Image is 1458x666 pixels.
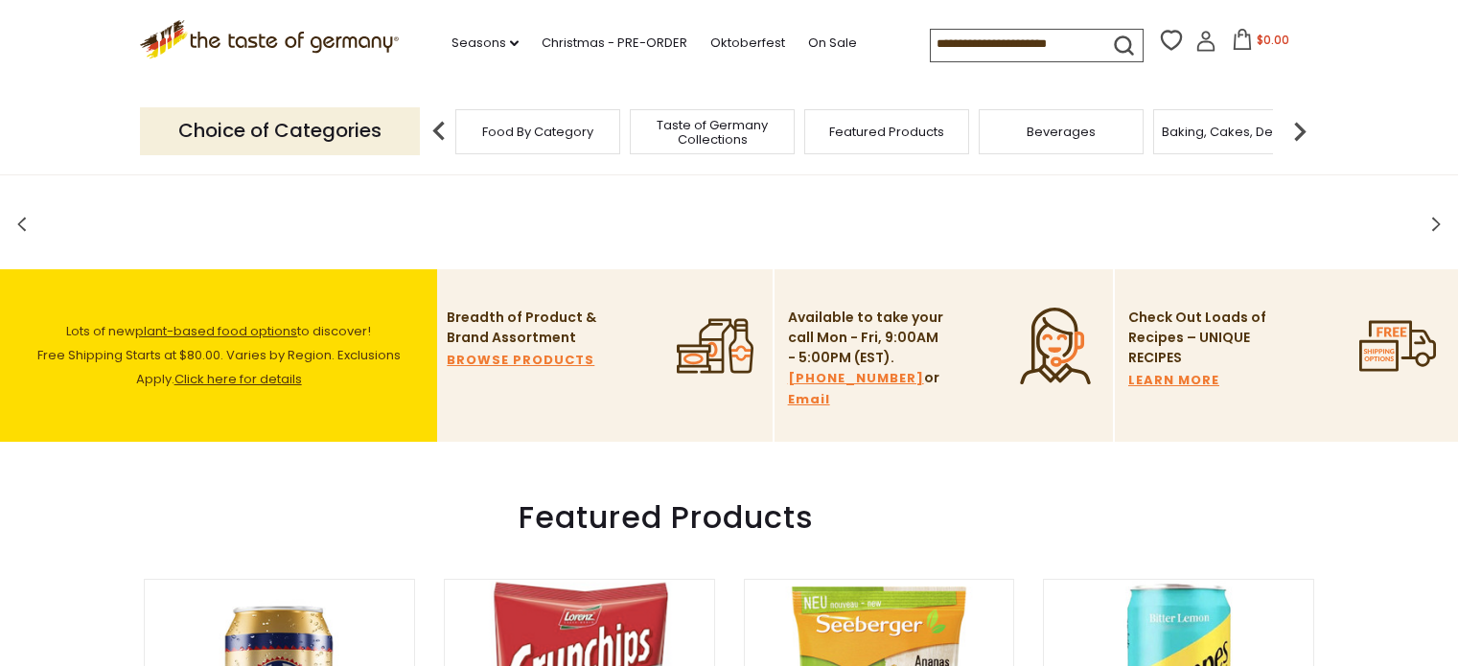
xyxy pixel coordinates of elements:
a: Baking, Cakes, Desserts [1162,125,1310,139]
a: [PHONE_NUMBER] [788,368,924,389]
a: Beverages [1027,125,1096,139]
a: Seasons [451,33,519,54]
img: next arrow [1281,112,1319,150]
a: Taste of Germany Collections [636,118,789,147]
a: plant-based food options [135,322,297,340]
a: Featured Products [829,125,944,139]
a: Christmas - PRE-ORDER [542,33,687,54]
span: Lots of new to discover! Free Shipping Starts at $80.00. Varies by Region. Exclusions Apply. [37,322,401,388]
button: $0.00 [1220,29,1302,57]
p: Check Out Loads of Recipes – UNIQUE RECIPES [1128,308,1267,368]
p: Breadth of Product & Brand Assortment [447,308,605,348]
span: $0.00 [1257,32,1289,48]
a: Email [788,389,830,410]
a: LEARN MORE [1128,370,1219,391]
p: Choice of Categories [140,107,420,154]
a: Food By Category [482,125,593,139]
img: previous arrow [420,112,458,150]
a: Click here for details [174,370,302,388]
a: On Sale [808,33,857,54]
p: Available to take your call Mon - Fri, 9:00AM - 5:00PM (EST). or [788,308,946,410]
a: Oktoberfest [710,33,785,54]
a: BROWSE PRODUCTS [447,350,594,371]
